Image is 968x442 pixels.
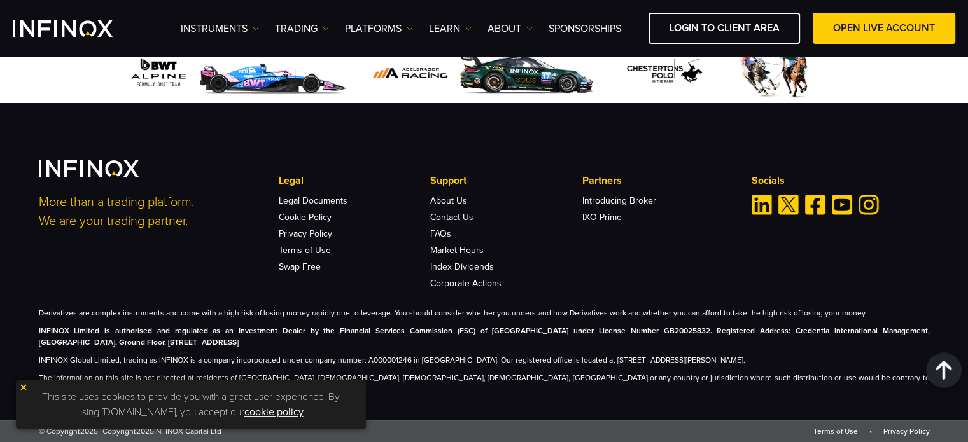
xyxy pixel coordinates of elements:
a: ABOUT [488,21,533,36]
a: FAQs [430,228,451,239]
a: Market Hours [430,245,484,256]
strong: INFINOX Limited is authorised and regulated as an Investment Dealer by the Financial Services Com... [39,326,930,347]
a: Privacy Policy [883,427,930,436]
a: INFINOX Logo [13,20,143,37]
a: Facebook [805,195,825,215]
a: OPEN LIVE ACCOUNT [813,13,955,44]
a: Linkedin [752,195,772,215]
a: Legal Documents [279,195,347,206]
span: 2025 [136,427,154,436]
span: • [860,427,881,436]
a: cookie policy [244,406,304,418]
a: Terms of Use [279,245,331,256]
p: Support [430,173,582,188]
a: Index Dividends [430,261,494,272]
span: © Copyright - Copyright INFINOX Capital Ltd [39,425,221,437]
a: Contact Us [430,212,473,223]
p: INFINOX Global Limited, trading as INFINOX is a company incorporated under company number: A00000... [39,354,930,366]
img: yellow close icon [19,383,28,392]
a: Youtube [832,195,852,215]
a: IXO Prime [582,212,622,223]
a: Twitter [778,195,799,215]
p: More than a trading platform. We are your trading partner. [39,193,262,231]
a: Learn [429,21,472,36]
a: Corporate Actions [430,278,502,289]
a: Swap Free [279,261,321,272]
span: 2025 [80,427,98,436]
a: Instagram [859,195,879,215]
p: This site uses cookies to provide you with a great user experience. By using [DOMAIN_NAME], you a... [22,386,360,423]
a: TRADING [275,21,329,36]
a: Introducing Broker [582,195,656,206]
a: About Us [430,195,467,206]
a: SPONSORSHIPS [549,21,621,36]
a: PLATFORMS [345,21,413,36]
p: Socials [752,173,930,188]
a: LOGIN TO CLIENT AREA [649,13,800,44]
p: The information on this site is not directed at residents of [GEOGRAPHIC_DATA], [DEMOGRAPHIC_DATA... [39,372,930,395]
p: Derivatives are complex instruments and come with a high risk of losing money rapidly due to leve... [39,307,930,319]
a: Cookie Policy [279,212,332,223]
a: Privacy Policy [279,228,332,239]
a: Instruments [181,21,259,36]
a: Terms of Use [813,427,858,436]
p: Partners [582,173,734,188]
p: Legal [279,173,430,188]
